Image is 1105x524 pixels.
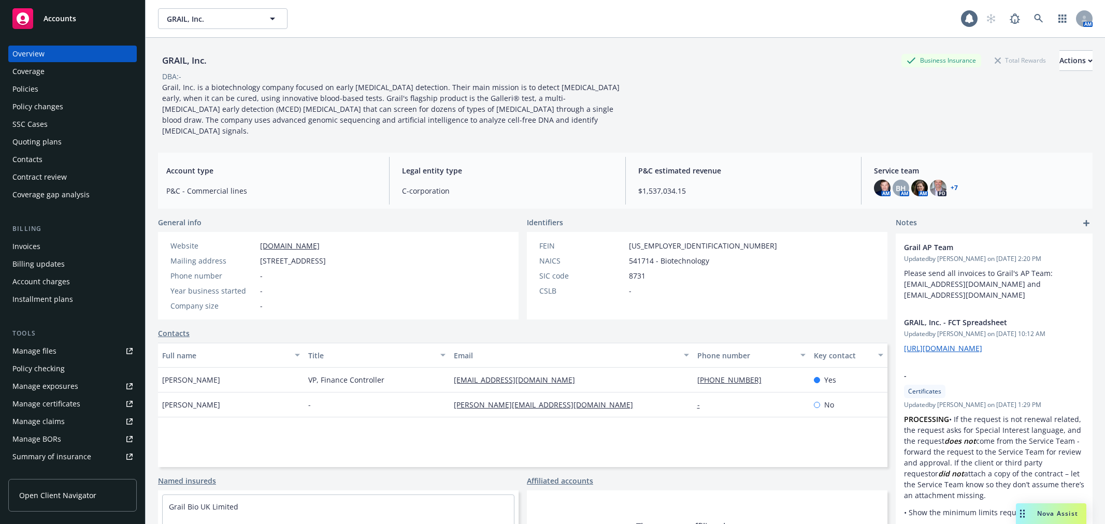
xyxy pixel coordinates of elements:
div: Manage files [12,343,56,359]
span: Identifiers [527,217,563,228]
a: [EMAIL_ADDRESS][DOMAIN_NAME] [454,375,583,385]
p: • If the request is not renewal related, the request asks for Special Interest language, and the ... [904,414,1084,501]
a: Billing updates [8,256,137,272]
div: Policy changes [12,98,63,115]
div: Billing [8,224,137,234]
div: Manage exposures [12,378,78,395]
div: Manage claims [12,413,65,430]
div: GRAIL, Inc. [158,54,211,67]
button: Title [304,343,450,368]
div: Invoices [12,238,40,255]
button: Full name [158,343,304,368]
div: Policy checking [12,360,65,377]
span: Grail, Inc. is a biotechnology company focused on early [MEDICAL_DATA] detection. Their main miss... [162,82,622,136]
div: Company size [170,300,256,311]
div: Title [308,350,435,361]
a: Report a Bug [1004,8,1025,29]
span: Updated by [PERSON_NAME] on [DATE] 2:20 PM [904,254,1084,264]
a: Manage files [8,343,137,359]
div: Total Rewards [989,54,1051,67]
a: [PERSON_NAME][EMAIL_ADDRESS][DOMAIN_NAME] [454,400,641,410]
span: GRAIL, Inc. [167,13,256,24]
a: Search [1028,8,1049,29]
span: Yes [824,374,836,385]
span: VP, Finance Controller [308,374,384,385]
span: General info [158,217,202,228]
div: Full name [162,350,289,361]
a: Coverage gap analysis [8,186,137,203]
div: Manage BORs [12,431,61,447]
span: P&C - Commercial lines [166,185,377,196]
span: Please send all invoices to Grail's AP Team: [EMAIL_ADDRESS][DOMAIN_NAME] and [EMAIL_ADDRESS][DOM... [904,268,1055,300]
span: [PERSON_NAME] [162,374,220,385]
div: Year business started [170,285,256,296]
span: P&C estimated revenue [638,165,849,176]
a: Affiliated accounts [527,475,593,486]
strong: PROCESSING [904,414,949,424]
a: Start snowing [981,8,1001,29]
span: No [824,399,834,410]
a: Account charges [8,273,137,290]
a: +7 [951,185,958,191]
a: Contacts [158,328,190,339]
a: Policies [8,81,137,97]
div: Contract review [12,169,67,185]
a: Policy AI ingestions [8,466,137,483]
div: Overview [12,46,45,62]
div: Installment plans [12,291,73,308]
div: Business Insurance [901,54,981,67]
a: Summary of insurance [8,448,137,465]
button: Key contact [810,343,887,368]
div: Key contact [814,350,872,361]
div: Coverage gap analysis [12,186,90,203]
span: [PERSON_NAME] [162,399,220,410]
a: Switch app [1052,8,1073,29]
span: Account type [166,165,377,176]
img: photo [930,180,946,196]
span: Service team [874,165,1084,176]
div: Grail AP TeamUpdatedby [PERSON_NAME] on [DATE] 2:20 PMPlease send all invoices to Grail's AP Team... [896,234,1093,309]
a: Quoting plans [8,134,137,150]
p: • Show the minimum limits requested [904,507,1084,518]
a: Overview [8,46,137,62]
div: GRAIL, Inc. - FCT SpreadsheetUpdatedby [PERSON_NAME] on [DATE] 10:12 AM[URL][DOMAIN_NAME] [896,309,1093,362]
div: Actions [1059,51,1093,70]
div: Drag to move [1016,503,1029,524]
span: - [260,270,263,281]
span: [STREET_ADDRESS] [260,255,326,266]
a: add [1080,217,1093,229]
span: C-corporation [402,185,612,196]
span: Updated by [PERSON_NAME] on [DATE] 10:12 AM [904,329,1084,339]
span: GRAIL, Inc. - FCT Spreadsheet [904,317,1057,328]
div: Policies [12,81,38,97]
div: Website [170,240,256,251]
span: [US_EMPLOYER_IDENTIFICATION_NUMBER] [629,240,777,251]
a: Policy checking [8,360,137,377]
span: Notes [896,217,917,229]
div: DBA: - [162,71,181,82]
span: Updated by [PERSON_NAME] on [DATE] 1:29 PM [904,400,1084,410]
span: Open Client Navigator [19,490,96,501]
a: Manage certificates [8,396,137,412]
img: photo [911,180,928,196]
a: Grail Bio UK Limited [169,502,238,512]
div: Manage certificates [12,396,80,412]
div: NAICS [539,255,625,266]
span: Accounts [44,14,76,23]
img: photo [874,180,891,196]
div: SSC Cases [12,116,48,133]
button: Nova Assist [1016,503,1086,524]
span: - [260,285,263,296]
button: Email [450,343,693,368]
span: - [308,399,311,410]
a: - [697,400,708,410]
div: Email [454,350,677,361]
a: Policy changes [8,98,137,115]
a: Installment plans [8,291,137,308]
span: Certificates [908,387,941,396]
div: Phone number [170,270,256,281]
div: Policy AI ingestions [12,466,79,483]
a: Named insureds [158,475,216,486]
div: FEIN [539,240,625,251]
span: Grail AP Team [904,242,1057,253]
